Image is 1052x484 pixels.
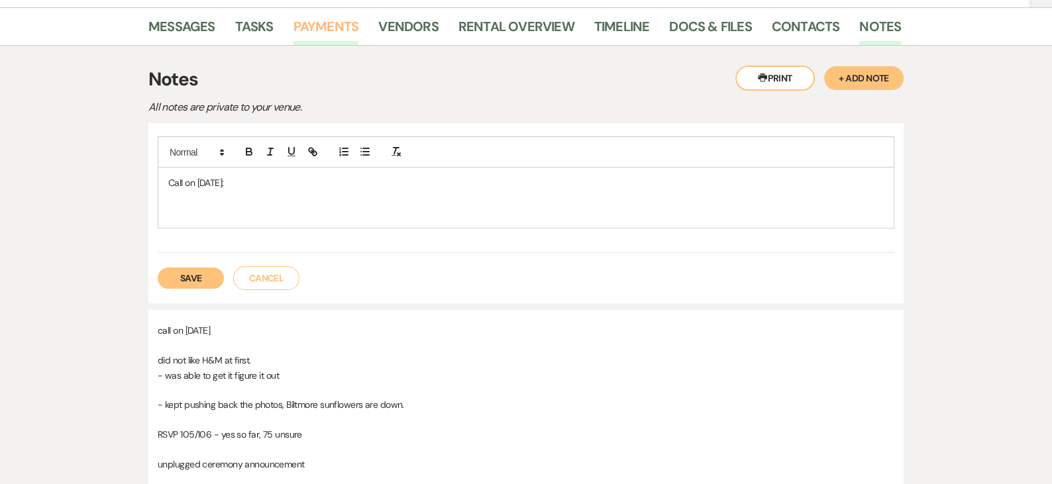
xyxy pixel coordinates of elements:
[235,16,274,45] a: Tasks
[859,16,901,45] a: Notes
[148,99,612,116] p: All notes are private to your venue.
[158,353,894,367] p: did not like H&M at first.
[158,267,224,289] button: Save
[378,16,438,45] a: Vendors
[824,66,904,90] button: + Add Note
[148,66,904,93] h3: Notes
[594,16,650,45] a: Timeline
[233,266,299,290] button: Cancel
[772,16,840,45] a: Contacts
[168,175,884,190] p: Call on [DATE]:
[158,397,894,412] p: - kept pushing back the photos, Biltmore sunflowers are down.
[158,457,894,471] p: unplugged ceremony announcement
[158,427,894,442] p: RSVP 105/106 - yes so far, 75 unsure
[158,323,894,338] p: call on [DATE]
[293,16,359,45] a: Payments
[158,368,894,383] p: - was able to get it figure it out
[458,16,574,45] a: Rental Overview
[735,66,815,91] button: Print
[148,16,215,45] a: Messages
[669,16,751,45] a: Docs & Files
